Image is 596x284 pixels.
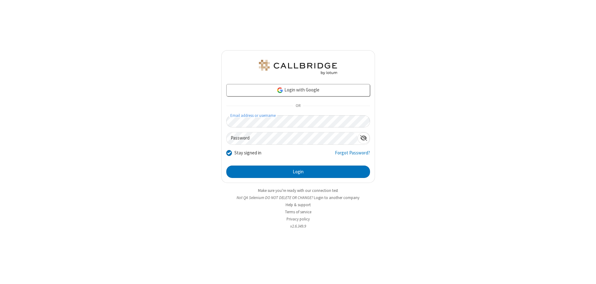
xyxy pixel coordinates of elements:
a: Privacy policy [287,216,310,222]
a: Forgot Password? [335,149,370,161]
button: Login [226,166,370,178]
a: Make sure you're ready with our connection test [258,188,338,193]
img: QA Selenium DO NOT DELETE OR CHANGE [258,60,338,75]
button: Login to another company [314,195,359,201]
li: v2.6.349.9 [221,223,375,229]
a: Login with Google [226,84,370,96]
a: Help & support [286,202,311,207]
label: Stay signed in [234,149,261,157]
li: Not QA Selenium DO NOT DELETE OR CHANGE? [221,195,375,201]
iframe: Chat [580,268,591,280]
input: Email address or username [226,115,370,127]
input: Password [227,132,358,144]
span: OR [293,102,303,110]
a: Terms of service [285,209,311,215]
img: google-icon.png [277,87,283,94]
div: Show password [358,132,370,144]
